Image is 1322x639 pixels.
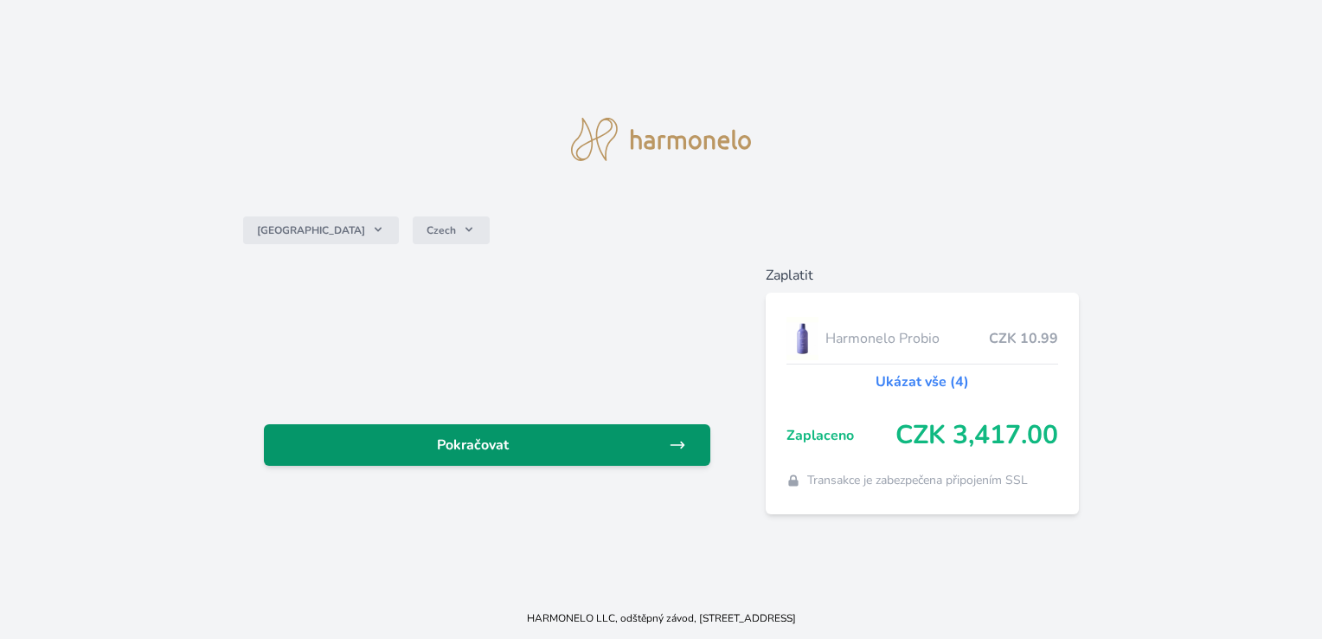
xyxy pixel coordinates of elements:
span: Transakce je zabezpečena připojením SSL [807,472,1028,489]
a: Pokračovat [264,424,709,466]
img: CLEAN_PROBIO_se_stinem_x-lo.jpg [786,317,819,360]
img: logo.svg [571,118,751,161]
span: Harmonelo Probio [825,328,988,349]
button: [GEOGRAPHIC_DATA] [243,216,399,244]
a: Ukázat vše (4) [876,371,969,392]
span: CZK 10.99 [989,328,1058,349]
span: [GEOGRAPHIC_DATA] [257,223,365,237]
span: Zaplaceno [786,425,895,446]
button: Czech [413,216,490,244]
span: CZK 3,417.00 [895,420,1058,451]
h6: Zaplatit [766,265,1079,286]
span: Pokračovat [278,435,668,455]
span: Czech [427,223,456,237]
